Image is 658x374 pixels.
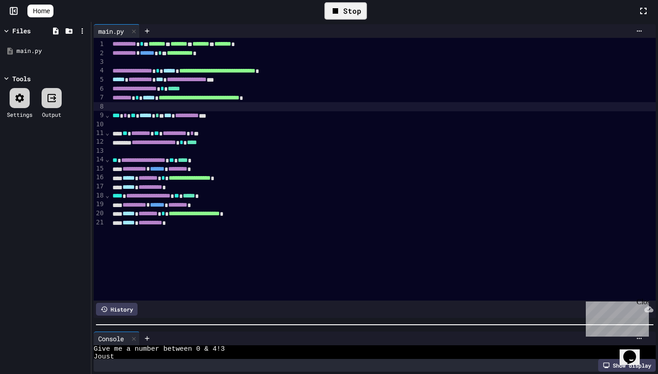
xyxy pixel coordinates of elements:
a: Home [27,5,53,17]
div: Files [12,26,31,36]
div: Settings [7,110,32,119]
div: Stop [324,2,367,20]
div: Chat with us now!Close [4,4,63,58]
div: main.py [16,47,88,56]
div: Tools [12,74,31,83]
div: Output [42,110,61,119]
iframe: chat widget [582,298,649,337]
iframe: chat widget [620,338,649,365]
span: Home [33,6,50,16]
